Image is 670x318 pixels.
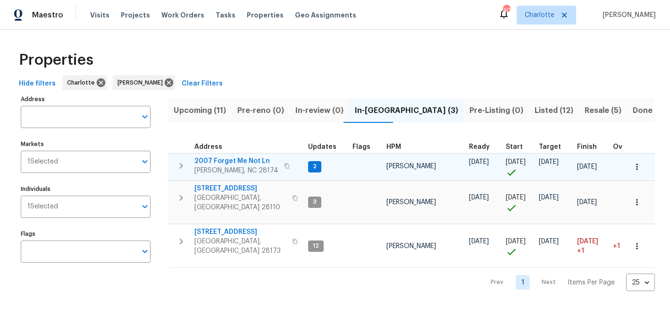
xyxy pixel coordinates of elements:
[577,163,597,170] span: [DATE]
[539,144,561,150] span: Target
[469,144,490,150] span: Ready
[194,166,278,175] span: [PERSON_NAME], NC 28174
[386,144,401,150] span: HPM
[194,184,286,193] span: [STREET_ADDRESS]
[386,199,436,206] span: [PERSON_NAME]
[626,270,655,295] div: 25
[469,159,489,165] span: [DATE]
[386,243,436,249] span: [PERSON_NAME]
[237,104,284,117] span: Pre-reno (0)
[138,200,151,213] button: Open
[503,6,510,15] div: 40
[535,104,573,117] span: Listed (12)
[295,104,343,117] span: In-review (0)
[21,186,151,192] label: Individuals
[539,194,559,201] span: [DATE]
[539,159,559,165] span: [DATE]
[117,78,167,87] span: [PERSON_NAME]
[355,104,458,117] span: In-[GEOGRAPHIC_DATA] (3)
[585,104,621,117] span: Resale (5)
[27,158,58,166] span: 1 Selected
[308,144,336,150] span: Updates
[516,275,530,290] a: Goto page 1
[469,238,489,245] span: [DATE]
[613,144,637,150] span: Overall
[182,78,223,90] span: Clear Filters
[194,193,286,212] span: [GEOGRAPHIC_DATA], [GEOGRAPHIC_DATA] 28110
[161,10,204,20] span: Work Orders
[609,224,650,268] td: 1 day(s) past target finish date
[21,141,151,147] label: Markets
[19,78,56,90] span: Hide filters
[539,144,569,150] div: Target renovation project end date
[386,163,436,170] span: [PERSON_NAME]
[539,238,559,245] span: [DATE]
[577,144,605,150] div: Projected renovation finish date
[506,194,526,201] span: [DATE]
[577,144,597,150] span: Finish
[113,75,175,90] div: [PERSON_NAME]
[469,194,489,201] span: [DATE]
[469,104,523,117] span: Pre-Listing (0)
[502,224,535,268] td: Project started on time
[309,198,320,206] span: 3
[482,274,655,291] nav: Pagination Navigation
[577,246,584,256] span: +1
[121,10,150,20] span: Projects
[295,10,356,20] span: Geo Assignments
[194,156,278,166] span: 2007 Forget Me Not Ln
[613,243,620,249] span: +1
[138,245,151,258] button: Open
[613,144,646,150] div: Days past target finish date
[216,12,235,18] span: Tasks
[577,199,597,206] span: [DATE]
[21,231,151,237] label: Flags
[194,144,222,150] span: Address
[21,96,151,102] label: Address
[469,144,498,150] div: Earliest renovation start date (first business day after COE or Checkout)
[577,238,598,245] span: [DATE]
[506,144,531,150] div: Actual renovation start date
[309,242,323,250] span: 12
[138,155,151,168] button: Open
[19,55,93,65] span: Properties
[599,10,656,20] span: [PERSON_NAME]
[502,180,535,224] td: Project started on time
[309,163,320,171] span: 2
[90,10,109,20] span: Visits
[506,144,523,150] span: Start
[15,75,59,93] button: Hide filters
[525,10,554,20] span: Charlotte
[62,75,107,90] div: Charlotte
[178,75,226,93] button: Clear Filters
[194,237,286,256] span: [GEOGRAPHIC_DATA], [GEOGRAPHIC_DATA] 28173
[138,110,151,123] button: Open
[506,159,526,165] span: [DATE]
[32,10,63,20] span: Maestro
[568,278,615,287] p: Items Per Page
[67,78,99,87] span: Charlotte
[502,153,535,180] td: Project started on time
[174,104,226,117] span: Upcoming (11)
[194,227,286,237] span: [STREET_ADDRESS]
[247,10,284,20] span: Properties
[352,144,370,150] span: Flags
[506,238,526,245] span: [DATE]
[573,224,609,268] td: Scheduled to finish 1 day(s) late
[27,203,58,211] span: 1 Selected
